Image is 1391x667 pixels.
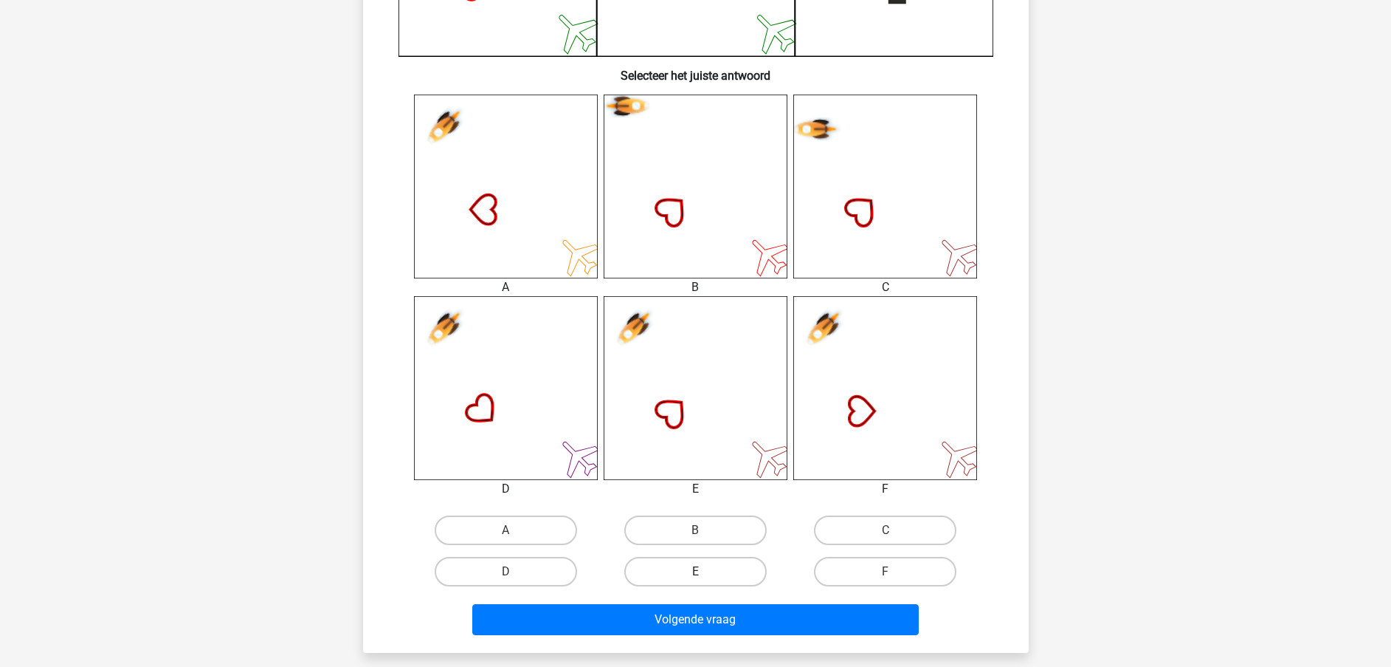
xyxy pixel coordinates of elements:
div: B [593,278,798,296]
label: E [624,557,767,586]
label: A [435,516,577,545]
label: F [814,557,956,586]
label: B [624,516,767,545]
div: F [782,480,988,498]
div: C [782,278,988,296]
div: A [403,278,609,296]
label: D [435,557,577,586]
div: E [593,480,798,498]
h6: Selecteer het juiste antwoord [387,57,1005,83]
label: C [814,516,956,545]
div: D [403,480,609,498]
button: Volgende vraag [472,604,919,635]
